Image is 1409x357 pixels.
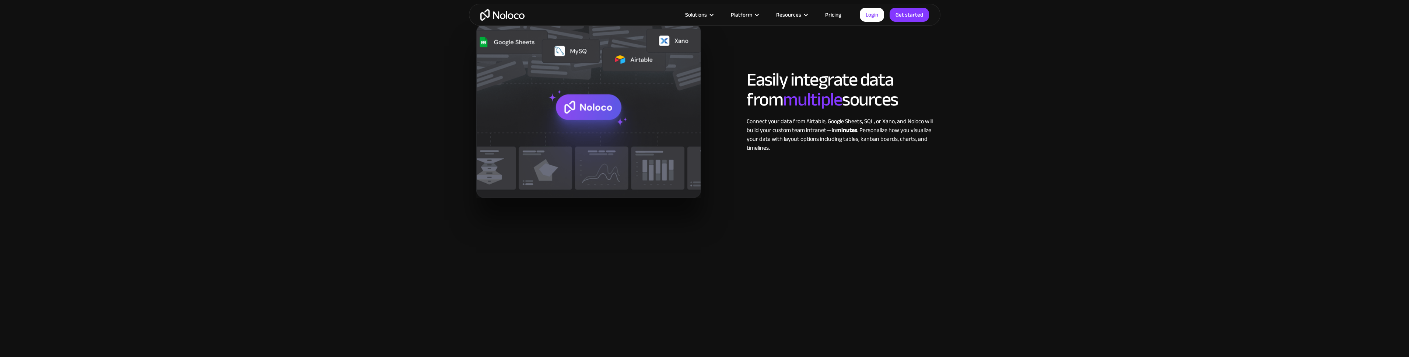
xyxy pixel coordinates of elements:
[480,9,525,21] a: home
[722,10,767,20] div: Platform
[860,8,884,22] a: Login
[890,8,929,22] a: Get started
[776,10,801,20] div: Resources
[731,10,752,20] div: Platform
[836,125,857,136] strong: minutes
[676,10,722,20] div: Solutions
[747,117,933,152] div: Connect your data from Airtable, Google Sheets, SQL, or Xano, and Noloco will build your custom t...
[767,10,816,20] div: Resources
[747,70,933,110] h2: Easily integrate data from sources
[685,10,707,20] div: Solutions
[783,82,842,117] span: multiple
[816,10,851,20] a: Pricing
